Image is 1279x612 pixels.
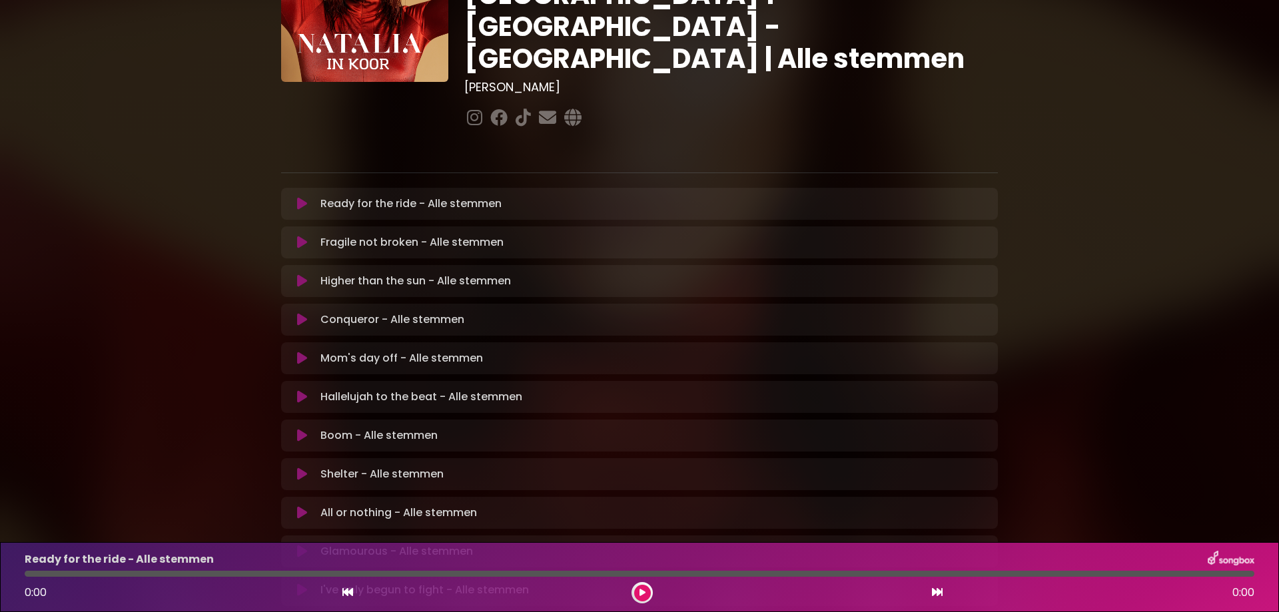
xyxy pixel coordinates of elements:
p: Boom - Alle stemmen [320,428,438,444]
p: Shelter - Alle stemmen [320,466,444,482]
span: 0:00 [1232,585,1254,601]
img: songbox-logo-white.png [1208,551,1254,568]
p: Higher than the sun - Alle stemmen [320,273,511,289]
p: Conqueror - Alle stemmen [320,312,464,328]
p: Ready for the ride - Alle stemmen [25,551,214,567]
p: Mom's day off - Alle stemmen [320,350,483,366]
p: Fragile not broken - Alle stemmen [320,234,504,250]
p: Hallelujah to the beat - Alle stemmen [320,389,522,405]
span: 0:00 [25,585,47,600]
h3: [PERSON_NAME] [464,80,998,95]
p: Ready for the ride - Alle stemmen [320,196,502,212]
p: All or nothing - Alle stemmen [320,505,477,521]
